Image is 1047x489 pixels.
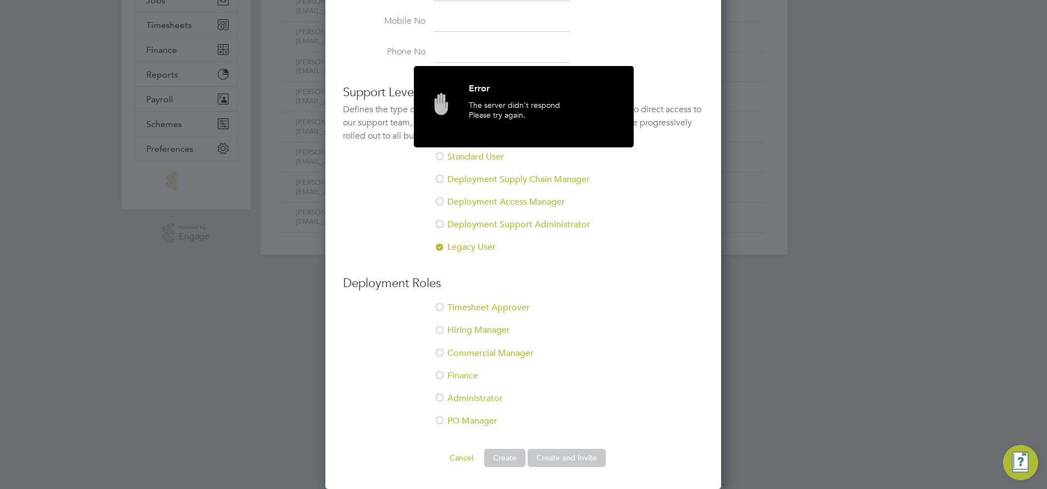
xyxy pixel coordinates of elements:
[343,174,703,196] li: Deployment Supply Chain Manager
[343,85,703,101] h3: Support Levels
[343,325,703,347] li: Hiring Manager
[343,370,703,393] li: Finance
[469,100,617,136] div: The server didn't respond Please try again.
[343,241,703,253] li: Legacy User
[343,103,703,142] div: Defines the type of support available to you, ranging from self-serve tools to direct access to o...
[469,83,617,100] div: Error
[343,348,703,370] li: Commercial Manager
[343,15,425,27] label: Mobile No
[343,302,703,325] li: Timesheet Approver
[343,219,703,241] li: Deployment Support Administrator
[1003,445,1038,480] button: Engage Resource Center
[343,393,703,415] li: Administrator
[343,196,703,219] li: Deployment Access Manager
[343,276,703,292] h3: Deployment Roles
[484,449,525,466] button: Create
[528,449,606,466] button: Create and Invite
[343,46,425,58] label: Phone No
[441,449,482,466] button: Cancel
[343,415,703,438] li: PO Manager
[343,151,703,174] li: Standard User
